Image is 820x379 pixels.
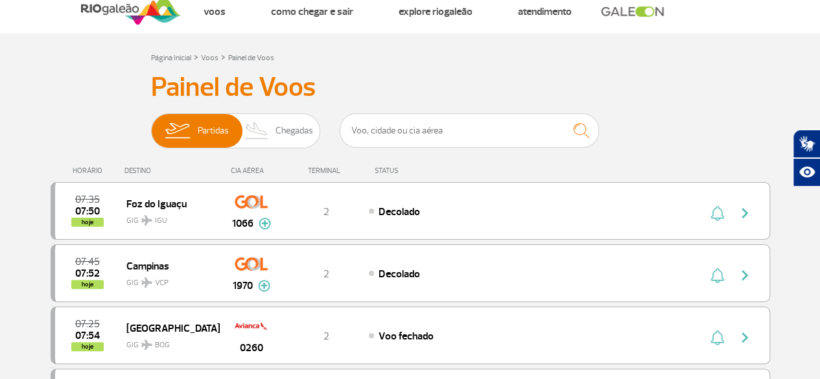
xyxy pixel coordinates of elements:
span: 2025-09-26 07:54:26 [75,331,100,340]
div: DESTINO [124,167,219,175]
img: slider-desembarque [238,114,276,148]
h3: Painel de Voos [151,71,670,104]
a: Voos [204,5,226,18]
span: 2025-09-26 07:52:03 [75,269,100,278]
div: TERMINAL [284,167,368,175]
span: Foz do Iguaçu [126,195,209,212]
span: 1066 [232,216,253,231]
span: Partidas [198,114,229,148]
img: sino-painel-voo.svg [710,205,724,221]
span: 2025-09-26 07:35:00 [75,195,100,204]
a: Página Inicial [151,53,191,63]
span: hoje [71,218,104,227]
img: seta-direita-painel-voo.svg [737,268,753,283]
img: mais-info-painel-voo.svg [258,280,270,292]
button: Abrir tradutor de língua de sinais. [793,130,820,158]
div: CIA AÉREA [219,167,284,175]
span: 2025-09-26 07:25:00 [75,319,100,328]
span: hoje [71,342,104,351]
span: 2 [323,268,329,281]
a: Voos [201,53,218,63]
span: Decolado [379,205,419,218]
span: hoje [71,280,104,289]
span: VCP [155,277,169,289]
span: Decolado [379,268,419,281]
img: destiny_airplane.svg [141,277,152,288]
a: > [194,49,198,64]
img: slider-embarque [157,114,198,148]
img: destiny_airplane.svg [141,339,152,350]
img: sino-painel-voo.svg [710,268,724,283]
span: GIG [126,332,209,351]
img: sino-painel-voo.svg [710,330,724,345]
a: Atendimento [518,5,572,18]
span: GIG [126,270,209,289]
a: Como chegar e sair [271,5,353,18]
span: Voo fechado [379,330,433,343]
span: [GEOGRAPHIC_DATA] [126,319,209,336]
div: Plugin de acessibilidade da Hand Talk. [793,130,820,187]
img: seta-direita-painel-voo.svg [737,330,753,345]
img: seta-direita-painel-voo.svg [737,205,753,221]
span: 2025-09-26 07:50:53 [75,207,100,216]
button: Abrir recursos assistivos. [793,158,820,187]
span: IGU [155,215,167,227]
div: STATUS [368,167,474,175]
div: HORÁRIO [54,167,125,175]
img: destiny_airplane.svg [141,215,152,225]
span: BOG [155,339,170,351]
span: 0260 [240,340,263,356]
span: GIG [126,208,209,227]
span: Campinas [126,257,209,274]
a: Painel de Voos [228,53,274,63]
img: mais-info-painel-voo.svg [259,218,271,229]
a: Explore RIOgaleão [399,5,473,18]
a: > [221,49,226,64]
span: 2025-09-26 07:45:00 [75,257,100,266]
span: Chegadas [275,114,313,148]
span: 2 [323,330,329,343]
input: Voo, cidade ou cia aérea [340,113,599,148]
span: 1970 [233,278,253,293]
span: 2 [323,205,329,218]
